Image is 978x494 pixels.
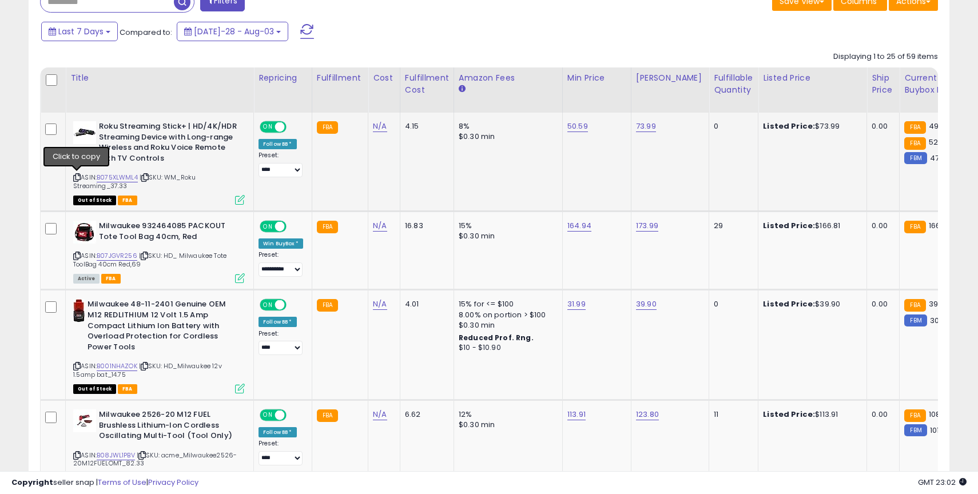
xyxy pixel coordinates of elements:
[97,451,135,460] a: B08JWL1PBV
[97,361,137,371] a: B001NHAZOK
[285,222,303,232] span: OFF
[904,121,925,134] small: FBA
[405,72,449,96] div: Fulfillment Cost
[714,72,753,96] div: Fulfillable Quantity
[118,196,137,205] span: FBA
[73,221,96,244] img: 41SDql3pqIL._SL40_.jpg
[73,451,237,468] span: | SKU: acme_Milwaukee2526-20M12FUELOMT_82.33
[904,221,925,233] small: FBA
[317,72,363,84] div: Fulfillment
[285,300,303,310] span: OFF
[459,299,554,309] div: 15% for <= $100
[73,299,245,392] div: ASIN:
[120,27,172,38] span: Compared to:
[285,122,303,132] span: OFF
[73,121,245,204] div: ASIN:
[567,409,586,420] a: 113.91
[317,299,338,312] small: FBA
[872,121,890,132] div: 0.00
[930,153,939,164] span: 47
[285,411,303,420] span: OFF
[261,300,275,310] span: ON
[763,121,815,132] b: Listed Price:
[714,299,749,309] div: 0
[567,72,626,84] div: Min Price
[904,409,925,422] small: FBA
[459,409,554,420] div: 12%
[904,152,927,164] small: FBM
[636,72,704,84] div: [PERSON_NAME]
[763,409,858,420] div: $113.91
[459,333,534,342] b: Reduced Prof. Rng.
[41,22,118,41] button: Last 7 Days
[148,477,198,488] a: Privacy Policy
[904,314,927,326] small: FBM
[763,121,858,132] div: $73.99
[930,425,951,436] span: 101.59
[763,299,858,309] div: $39.90
[763,72,862,84] div: Listed Price
[99,121,238,166] b: Roku Streaming Stick+ | HD/4K/HDR Streaming Device with Long-range Wireless and Roku Voice Remote...
[636,298,657,310] a: 39.90
[73,196,116,205] span: All listings that are currently out of stock and unavailable for purchase on Amazon
[194,26,274,37] span: [DATE]-28 - Aug-03
[872,409,890,420] div: 0.00
[98,477,146,488] a: Terms of Use
[714,121,749,132] div: 0
[763,221,858,231] div: $166.81
[259,251,303,277] div: Preset:
[317,409,338,422] small: FBA
[73,409,245,481] div: ASIN:
[872,72,894,96] div: Ship Price
[373,72,395,84] div: Cost
[118,384,137,394] span: FBA
[763,220,815,231] b: Listed Price:
[259,317,297,327] div: Follow BB *
[405,121,445,132] div: 4.15
[459,320,554,330] div: $0.30 min
[459,420,554,430] div: $0.30 min
[73,409,96,432] img: 31T4aQivgML._SL40_.jpg
[714,221,749,231] div: 29
[636,121,656,132] a: 73.99
[929,409,952,420] span: 108.59
[317,221,338,233] small: FBA
[405,409,445,420] div: 6.62
[373,121,387,132] a: N/A
[317,121,338,134] small: FBA
[259,72,307,84] div: Repricing
[259,238,303,249] div: Win BuyBox *
[259,152,303,177] div: Preset:
[177,22,288,41] button: [DATE]-28 - Aug-03
[459,84,466,94] small: Amazon Fees.
[58,26,104,37] span: Last 7 Days
[373,409,387,420] a: N/A
[259,139,297,149] div: Follow BB *
[97,173,138,182] a: B075XLWML4
[73,221,245,282] div: ASIN:
[833,51,938,62] div: Displaying 1 to 25 of 59 items
[459,343,554,353] div: $10 - $10.90
[872,299,890,309] div: 0.00
[929,220,949,231] span: 166.81
[904,424,927,436] small: FBM
[714,409,749,420] div: 11
[459,132,554,142] div: $0.30 min
[636,220,658,232] a: 173.99
[405,299,445,309] div: 4.01
[101,274,121,284] span: FBA
[763,409,815,420] b: Listed Price:
[73,299,85,322] img: 31eZ+LoW-lL._SL40_.jpg
[373,298,387,310] a: N/A
[763,298,815,309] b: Listed Price:
[567,220,591,232] a: 164.94
[373,220,387,232] a: N/A
[567,298,586,310] a: 31.99
[459,221,554,231] div: 15%
[11,477,53,488] strong: Copyright
[261,411,275,420] span: ON
[929,121,945,132] span: 49.5
[872,221,890,231] div: 0.00
[70,72,249,84] div: Title
[459,72,558,84] div: Amazon Fees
